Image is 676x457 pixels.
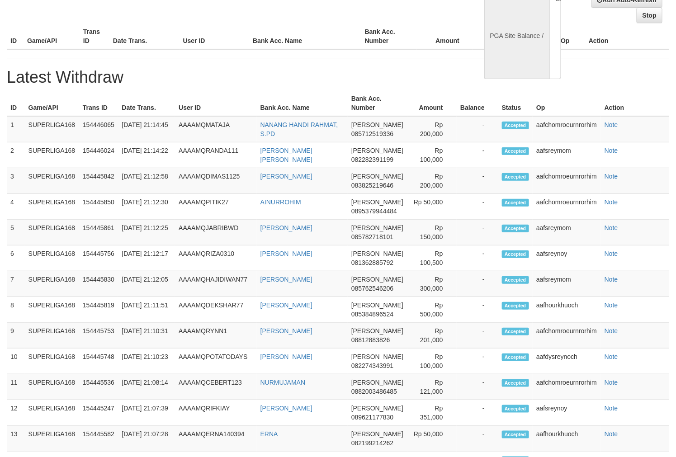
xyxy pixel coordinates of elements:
td: AAAAMQRYNN1 [175,323,257,349]
td: - [457,323,498,349]
span: Accepted [502,147,529,155]
td: 8 [7,297,25,323]
th: User ID [180,24,250,49]
span: Accepted [502,250,529,258]
td: Rp 100,000 [407,142,457,168]
td: 2 [7,142,25,168]
a: Note [605,430,618,438]
td: SUPERLIGA168 [25,297,79,323]
th: ID [7,24,24,49]
td: aafchomroeurnrorhim [533,374,601,400]
h1: Latest Withdraw [7,68,669,86]
td: Rp 121,000 [407,374,457,400]
td: Rp 100,500 [407,245,457,271]
span: Accepted [502,173,529,181]
a: Note [605,276,618,283]
span: [PERSON_NAME] [351,173,403,180]
td: AAAAMQDEKSHAR77 [175,297,257,323]
td: 10 [7,349,25,374]
td: [DATE] 21:12:58 [118,168,175,194]
span: [PERSON_NAME] [351,302,403,309]
td: aafhourkhuoch [533,297,601,323]
span: 08812883826 [351,336,390,344]
span: 085384896524 [351,311,393,318]
td: Rp 200,000 [407,168,457,194]
th: Game/API [24,24,80,49]
td: [DATE] 21:10:23 [118,349,175,374]
span: Accepted [502,379,529,387]
td: Rp 50,000 [407,194,457,220]
th: Bank Acc. Number [348,90,407,116]
td: [DATE] 21:08:14 [118,374,175,400]
th: Date Trans. [118,90,175,116]
span: 082199214262 [351,439,393,447]
a: NANANG HANDI RAHMAT, S.PD [260,121,338,137]
td: 5 [7,220,25,245]
td: [DATE] 21:12:05 [118,271,175,297]
td: [DATE] 21:07:28 [118,426,175,452]
td: 3 [7,168,25,194]
span: 085762546206 [351,285,393,292]
td: SUPERLIGA168 [25,220,79,245]
td: - [457,374,498,400]
td: AAAAMQPITIK27 [175,194,257,220]
span: Accepted [502,276,529,284]
td: - [457,168,498,194]
td: AAAAMQMATAJA [175,116,257,142]
td: 154445748 [79,349,118,374]
th: Game/API [25,90,79,116]
span: [PERSON_NAME] [351,224,403,231]
span: Accepted [502,225,529,232]
td: 154445536 [79,374,118,400]
span: [PERSON_NAME] [351,198,403,206]
a: Note [605,353,618,360]
a: Note [605,121,618,128]
td: 7 [7,271,25,297]
td: SUPERLIGA168 [25,400,79,426]
a: Note [605,405,618,412]
a: Note [605,302,618,309]
td: aafsreynoy [533,245,601,271]
td: [DATE] 21:07:39 [118,400,175,426]
td: Rp 300,000 [407,271,457,297]
a: [PERSON_NAME] [260,405,312,412]
td: aafhourkhuoch [533,426,601,452]
th: Status [498,90,533,116]
td: 1 [7,116,25,142]
span: Accepted [502,353,529,361]
a: [PERSON_NAME] [260,173,312,180]
th: Amount [407,90,457,116]
td: AAAAMQERNA140394 [175,426,257,452]
td: 4 [7,194,25,220]
td: aafchomroeurnrorhim [533,323,601,349]
td: [DATE] 21:12:25 [118,220,175,245]
td: SUPERLIGA168 [25,323,79,349]
th: Trans ID [79,90,118,116]
td: SUPERLIGA168 [25,116,79,142]
td: AAAAMQHAJIDIWAN77 [175,271,257,297]
span: Accepted [502,405,529,413]
td: 13 [7,426,25,452]
td: SUPERLIGA168 [25,142,79,168]
a: Note [605,173,618,180]
span: 0882003486485 [351,388,397,395]
td: 9 [7,323,25,349]
th: Action [601,90,669,116]
td: SUPERLIGA168 [25,426,79,452]
td: [DATE] 21:14:45 [118,116,175,142]
td: aafsreymom [533,271,601,297]
td: AAAAMQCEBERT123 [175,374,257,400]
a: [PERSON_NAME] [260,327,312,335]
a: [PERSON_NAME] [260,276,312,283]
td: 154445819 [79,297,118,323]
th: Bank Acc. Number [361,24,417,49]
td: SUPERLIGA168 [25,194,79,220]
td: SUPERLIGA168 [25,349,79,374]
span: [PERSON_NAME] [351,405,403,412]
td: 154445830 [79,271,118,297]
th: User ID [175,90,257,116]
th: Balance [473,24,524,49]
a: [PERSON_NAME] [260,353,312,360]
span: [PERSON_NAME] [351,430,403,438]
th: Date Trans. [109,24,180,49]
